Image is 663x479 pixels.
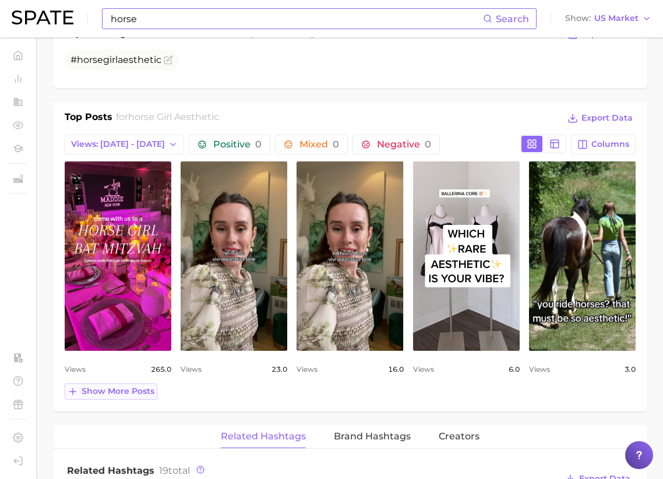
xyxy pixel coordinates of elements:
span: Views [529,362,550,376]
span: View As [485,31,520,37]
span: Related Hashtags [67,465,154,476]
span: Brand Hashtags [334,431,411,442]
span: Creators [439,431,479,442]
span: Positive [213,140,262,149]
span: Show [565,15,591,22]
span: 265.0 [151,362,171,376]
span: 0 [425,139,431,150]
span: Mixed [299,140,339,149]
span: Export Data [581,113,633,123]
h2: for [116,110,219,128]
span: 0 [255,139,262,150]
span: Views [65,362,86,376]
a: Log out. Currently logged in with e-mail ameera.masud@digitas.com. [9,452,27,470]
button: Columns [571,135,636,154]
span: 3.0 [625,362,636,376]
span: girl [103,54,118,65]
span: Columns [591,139,629,149]
span: aesthetic [118,54,161,65]
span: horse [77,54,103,65]
span: # [70,54,161,65]
span: Views [181,362,202,376]
button: Show more posts [65,383,157,400]
span: Show more posts [82,386,154,396]
button: Export Data [565,110,636,126]
span: 23.0 [271,362,287,376]
span: US Market [594,15,639,22]
span: Related Hashtags [221,431,306,442]
span: 19 [159,465,168,476]
span: Search [496,13,529,24]
button: ShowUS Market [562,11,654,26]
span: 6.0 [509,362,520,376]
span: total [159,465,190,476]
h1: Top Posts [65,110,112,128]
span: 0 [333,139,339,150]
span: high to low [299,27,357,38]
button: Views: [DATE] - [DATE] [65,135,184,154]
span: Views [413,362,434,376]
button: Flag as miscategorized or irrelevant [164,55,173,65]
span: Text [524,31,541,37]
span: Negative [377,140,431,149]
span: Views: [DATE] - [DATE] [71,139,165,149]
span: horse girl aesthetic [128,111,219,122]
span: horse girl aesthetic [150,27,242,38]
img: SPATE [12,10,73,24]
span: Views [297,362,318,376]
span: 16.0 [388,362,404,376]
input: Search here for a brand, industry, or ingredient [110,9,483,29]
